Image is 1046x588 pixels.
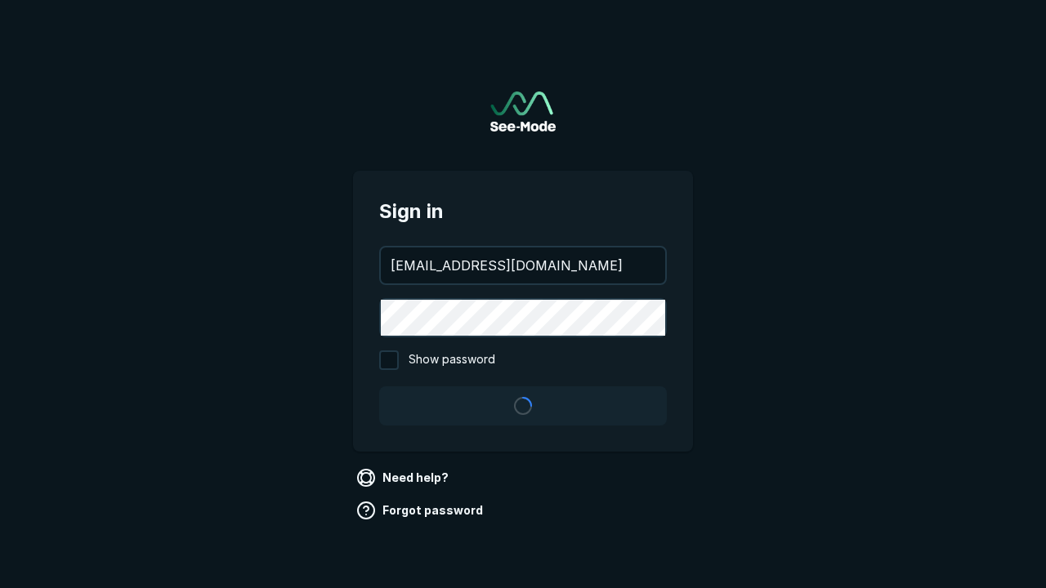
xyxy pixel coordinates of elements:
a: Forgot password [353,497,489,523]
input: your@email.com [381,247,665,283]
a: Need help? [353,465,455,491]
span: Sign in [379,197,667,226]
img: See-Mode Logo [490,91,556,131]
span: Show password [409,350,495,370]
a: Go to sign in [490,91,556,131]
